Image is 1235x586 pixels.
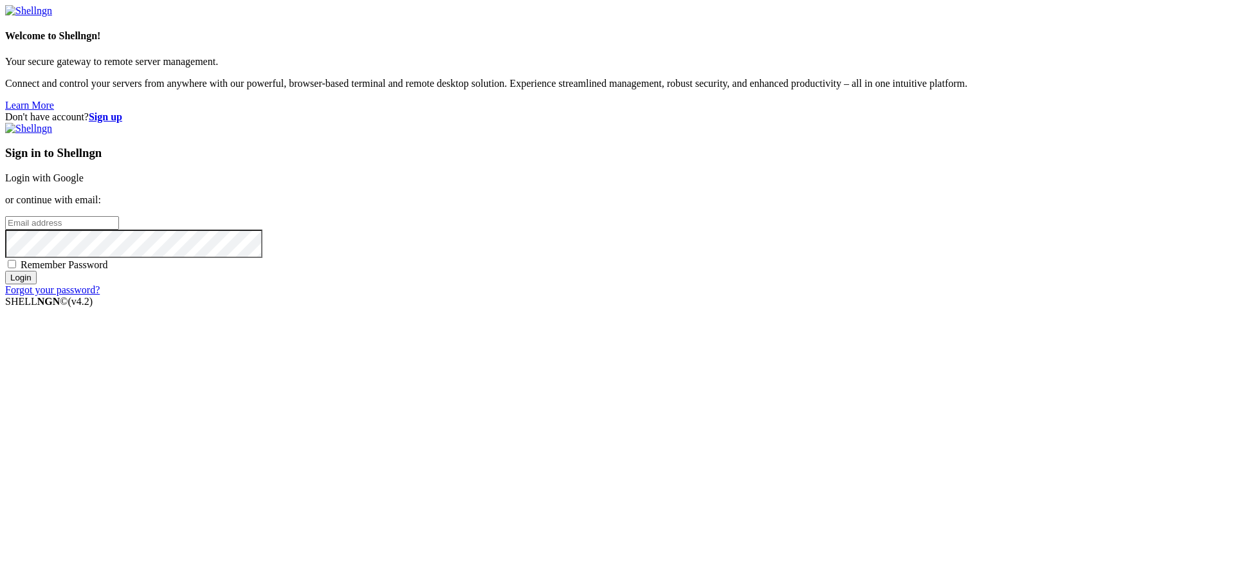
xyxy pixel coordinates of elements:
div: Don't have account? [5,111,1230,123]
img: Shellngn [5,5,52,17]
span: Remember Password [21,259,108,270]
p: Connect and control your servers from anywhere with our powerful, browser-based terminal and remo... [5,78,1230,89]
input: Remember Password [8,260,16,268]
h4: Welcome to Shellngn! [5,30,1230,42]
span: SHELL © [5,296,93,307]
span: 4.2.0 [68,296,93,307]
a: Forgot your password? [5,284,100,295]
a: Learn More [5,100,54,111]
img: Shellngn [5,123,52,134]
a: Login with Google [5,172,84,183]
input: Login [5,271,37,284]
b: NGN [37,296,60,307]
p: or continue with email: [5,194,1230,206]
h3: Sign in to Shellngn [5,146,1230,160]
input: Email address [5,216,119,230]
a: Sign up [89,111,122,122]
p: Your secure gateway to remote server management. [5,56,1230,68]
